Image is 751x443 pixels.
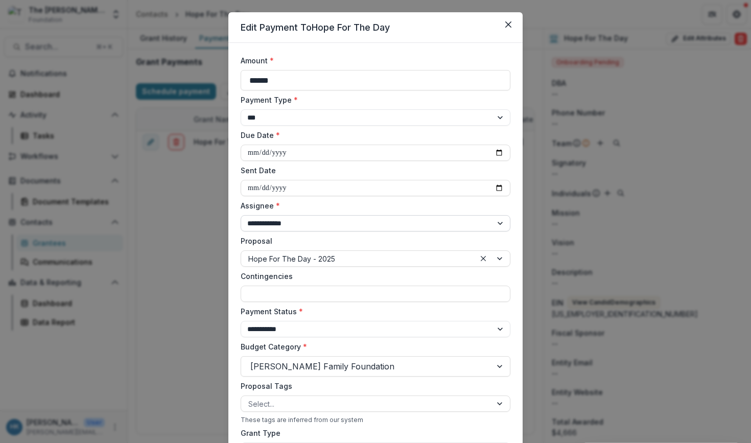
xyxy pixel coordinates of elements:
button: Close [500,16,517,33]
label: Assignee [241,200,504,211]
label: Payment Type [241,95,504,105]
label: Due Date [241,130,504,141]
label: Payment Status [241,306,504,317]
label: Budget Category [241,341,504,352]
label: Sent Date [241,165,504,176]
label: Grant Type [241,428,504,438]
label: Amount [241,55,504,66]
header: Edit Payment To Hope For The Day [228,12,523,43]
label: Proposal Tags [241,381,504,391]
label: Proposal [241,236,504,246]
label: Contingencies [241,271,504,282]
div: These tags are inferred from our system [241,416,510,424]
div: Clear selected options [477,252,489,265]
